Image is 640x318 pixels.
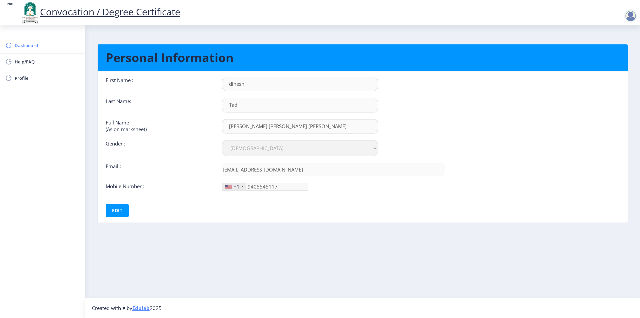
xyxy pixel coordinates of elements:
span: Created with ♥ by 2025 [92,305,162,311]
div: United States: +1 [222,183,246,190]
div: Gender : [101,140,217,156]
div: Full Name : (As on marksheet) [101,119,217,133]
a: Edulab [132,305,150,311]
h1: Personal Information [106,50,620,66]
input: Mobile No [222,183,308,191]
div: +1 [234,183,240,190]
div: Email : [101,163,217,176]
span: Dashboard [15,41,80,49]
div: Last Name: [101,98,217,112]
span: Profile [15,74,80,82]
span: Help/FAQ [15,58,80,66]
div: Mobile Number : [101,183,217,191]
button: Edit [106,204,129,217]
div: First Name : [101,77,217,91]
a: Convocation / Degree Certificate [20,5,180,18]
img: logo [20,1,40,24]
